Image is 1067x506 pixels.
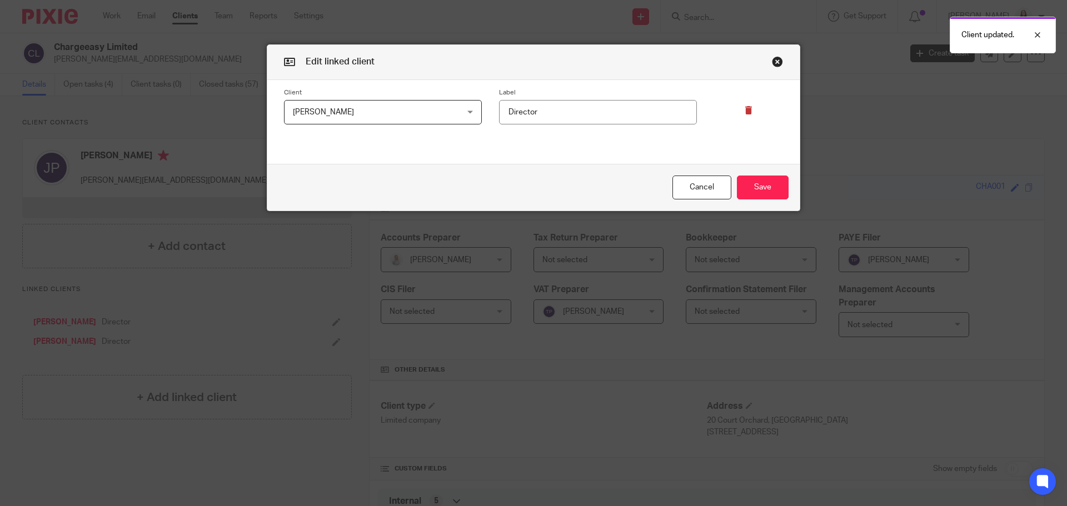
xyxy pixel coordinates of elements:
[306,57,375,66] span: Edit linked client
[672,176,731,199] button: Cancel
[284,88,482,97] label: Client
[293,108,354,116] span: [PERSON_NAME]
[961,29,1014,41] p: Client updated.
[737,176,789,199] button: Save
[499,100,697,125] input: Relation label, e.g. group company
[499,88,697,97] label: Label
